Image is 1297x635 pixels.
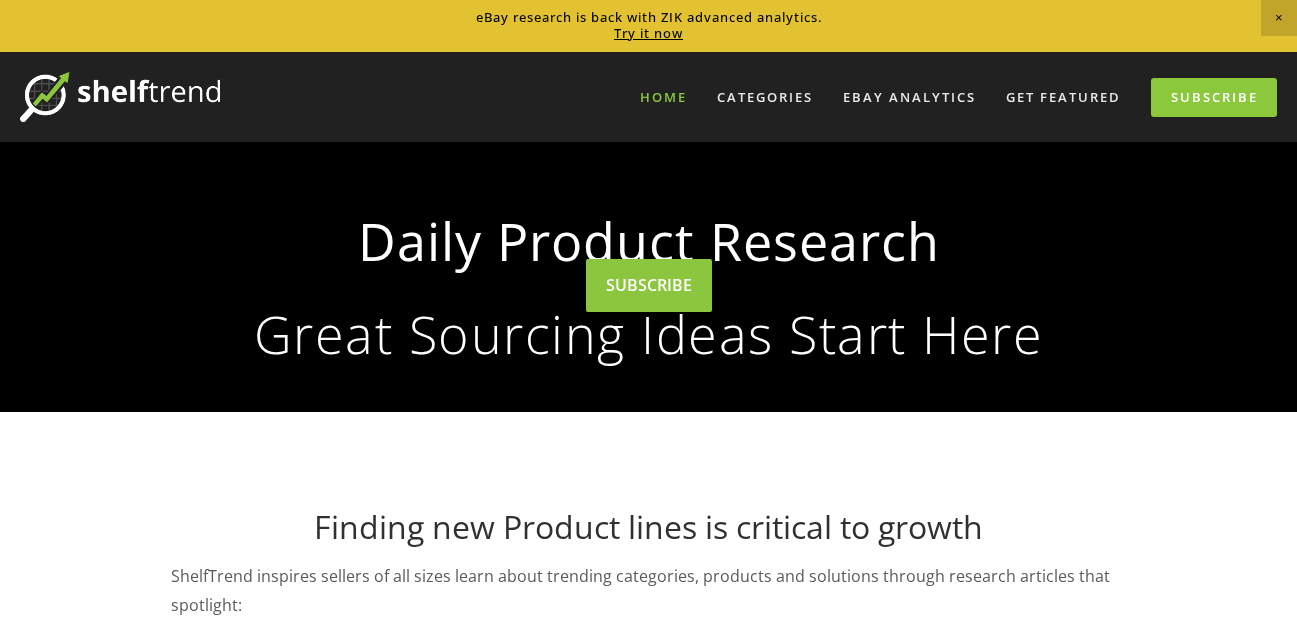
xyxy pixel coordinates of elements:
h1: Finding new Product lines is critical to growth [171,508,1127,546]
a: SUBSCRIBE [586,259,712,312]
a: eBay Analytics [830,81,989,114]
a: Get Featured [993,81,1134,114]
div: Categories [704,81,826,114]
img: ShelfTrend [20,72,220,122]
a: Try it now [614,24,683,42]
strong: Daily Product Research [203,194,1095,288]
a: Home [627,81,700,114]
a: Subscribe [1151,78,1277,117]
p: Great Sourcing Ideas Start Here [203,308,1095,360]
p: ShelfTrend inspires sellers of all sizes learn about trending categories, products and solutions ... [171,562,1127,620]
